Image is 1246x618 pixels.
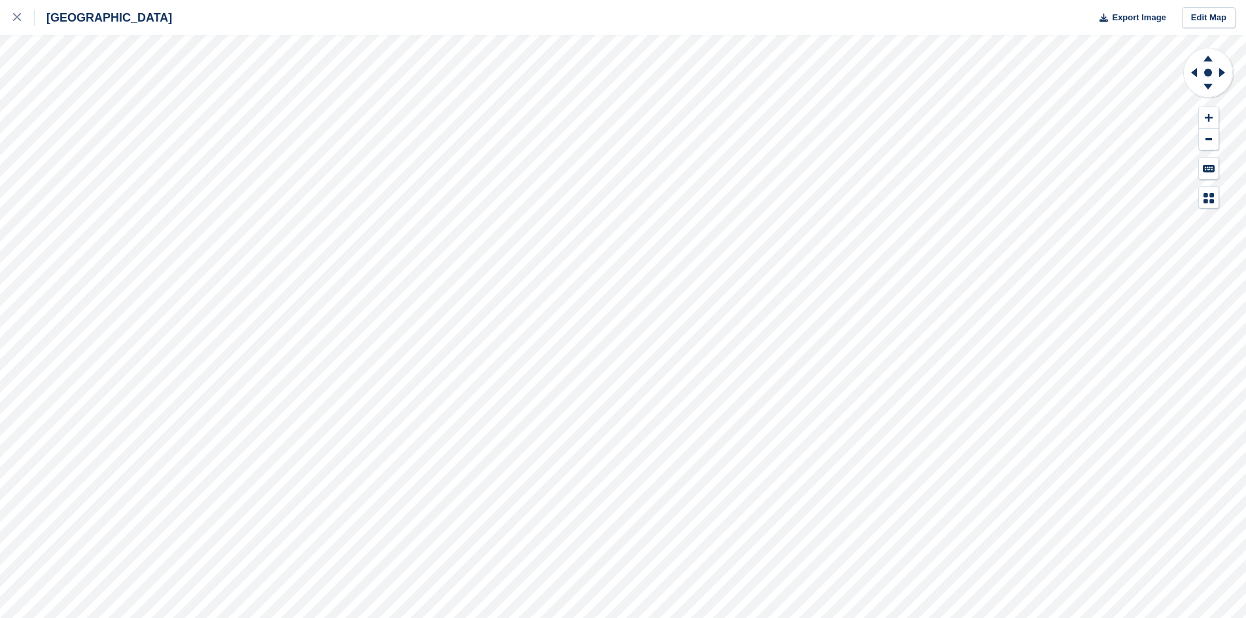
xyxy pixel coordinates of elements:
span: Export Image [1112,11,1166,24]
a: Edit Map [1182,7,1236,29]
button: Keyboard Shortcuts [1199,158,1219,179]
div: [GEOGRAPHIC_DATA] [35,10,172,26]
button: Zoom In [1199,107,1219,129]
button: Export Image [1092,7,1166,29]
button: Map Legend [1199,187,1219,209]
button: Zoom Out [1199,129,1219,150]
